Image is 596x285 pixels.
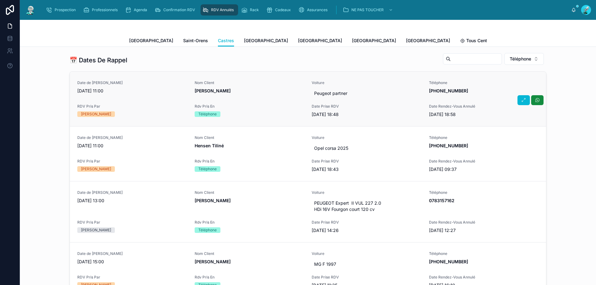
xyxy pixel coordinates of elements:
[250,7,259,12] span: Rack
[307,7,327,12] span: Assurances
[312,104,422,109] span: Date Prise RDV
[195,88,231,93] strong: [PERSON_NAME]
[77,104,187,109] span: RDV Pris Par
[70,72,546,126] a: Date de [PERSON_NAME][DATE] 11:00Nom Client[PERSON_NAME]VoiturePeugeot partnerTéléphone[PHONE_NUM...
[134,7,147,12] span: Agenda
[341,4,396,16] a: NE PAS TOUCHER
[153,4,199,16] a: Confirmation RDV
[183,38,208,44] span: Saint-Orens
[183,35,208,47] a: Saint-Orens
[264,4,295,16] a: Cadeaux
[81,4,122,16] a: Professionnels
[92,7,118,12] span: Professionnels
[218,35,234,47] a: Castres
[244,38,288,44] span: [GEOGRAPHIC_DATA]
[198,166,217,172] div: Téléphone
[55,7,76,12] span: Prospection
[312,159,422,164] span: Date Prise RDV
[314,261,419,267] span: MG F 1997
[466,38,494,44] span: Tous Centres
[429,159,539,164] span: Date Rendez-Vous Annulé
[70,181,546,242] a: Date de [PERSON_NAME][DATE] 13:00Nom Client[PERSON_NAME]VoiturePEUGEOT Expert II VUL 227 2.0 HDi ...
[314,145,419,151] span: Opel corsa 2025
[429,198,454,203] strong: 0783157162
[44,4,80,16] a: Prospection
[81,166,111,172] div: [PERSON_NAME]
[195,80,305,85] span: Nom Client
[298,38,342,44] span: [GEOGRAPHIC_DATA]
[429,135,539,140] span: Téléphone
[77,159,187,164] span: RDV Pris Par
[201,4,238,16] a: RDV Annulés
[129,38,173,44] span: [GEOGRAPHIC_DATA]
[81,111,111,117] div: [PERSON_NAME]
[195,275,305,280] span: Rdv Pris En
[163,7,195,12] span: Confirmation RDV
[312,275,422,280] span: Date Prise RDV
[70,56,127,65] h1: 📅 Dates De Rappel
[81,227,111,233] div: [PERSON_NAME]
[77,251,187,256] span: Date de [PERSON_NAME]
[352,38,396,44] span: [GEOGRAPHIC_DATA]
[239,4,263,16] a: Rack
[429,166,539,172] span: [DATE] 09:37
[406,35,450,47] a: [GEOGRAPHIC_DATA]
[77,190,187,195] span: Date de [PERSON_NAME]
[429,111,539,118] span: [DATE] 18:58
[312,251,422,256] span: Voiture
[429,190,539,195] span: Téléphone
[429,143,468,148] strong: [PHONE_NUMBER]
[429,80,539,85] span: Téléphone
[195,220,305,225] span: Rdv Pris En
[314,200,419,212] span: PEUGEOT Expert II VUL 227 2.0 HDi 16V Fourgon court 120 cv
[312,190,422,195] span: Voiture
[195,190,305,195] span: Nom Client
[298,35,342,47] a: [GEOGRAPHIC_DATA]
[123,4,151,16] a: Agenda
[77,198,187,204] span: [DATE] 13:00
[218,38,234,44] span: Castres
[429,227,539,234] span: [DATE] 12:27
[406,38,450,44] span: [GEOGRAPHIC_DATA]
[195,159,305,164] span: Rdv Pris En
[312,135,422,140] span: Voiture
[77,143,187,149] span: [DATE] 11:00
[296,4,332,16] a: Assurances
[460,35,494,47] a: Tous Centres
[429,220,539,225] span: Date Rendez-Vous Annulé
[77,275,187,280] span: RDV Pris Par
[351,7,384,12] span: NE PAS TOUCHER
[429,88,468,93] strong: [PHONE_NUMBER]
[195,104,305,109] span: Rdv Pris En
[129,35,173,47] a: [GEOGRAPHIC_DATA]
[198,227,217,233] div: Téléphone
[195,251,305,256] span: Nom Client
[275,7,291,12] span: Cadeaux
[195,135,305,140] span: Nom Client
[25,5,36,15] img: App logo
[195,143,224,148] strong: Hensen Tiliné
[70,126,546,181] a: Date de [PERSON_NAME][DATE] 11:00Nom ClientHensen TilinéVoitureOpel corsa 2025Téléphone[PHONE_NUM...
[429,104,539,109] span: Date Rendez-Vous Annulé
[41,3,571,17] div: scrollable content
[510,56,531,62] span: Téléphone
[312,111,422,118] span: [DATE] 18:48
[244,35,288,47] a: [GEOGRAPHIC_DATA]
[314,90,419,96] span: Peugeot partner
[77,80,187,85] span: Date de [PERSON_NAME]
[77,135,187,140] span: Date de [PERSON_NAME]
[429,275,539,280] span: Date Rendez-Vous Annulé
[312,220,422,225] span: Date Prise RDV
[77,88,187,94] span: [DATE] 11:00
[312,80,422,85] span: Voiture
[429,251,539,256] span: Téléphone
[195,259,231,264] strong: [PERSON_NAME]
[312,227,422,234] span: [DATE] 14:26
[312,166,422,172] span: [DATE] 18:43
[429,259,468,264] strong: [PHONE_NUMBER]
[77,220,187,225] span: RDV Pris Par
[352,35,396,47] a: [GEOGRAPHIC_DATA]
[195,198,231,203] strong: [PERSON_NAME]
[211,7,234,12] span: RDV Annulés
[77,259,187,265] span: [DATE] 15:00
